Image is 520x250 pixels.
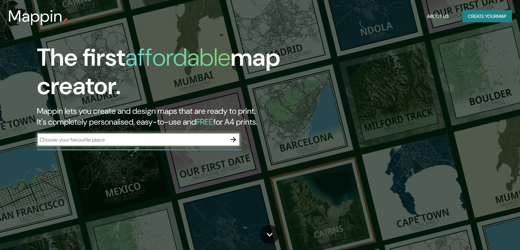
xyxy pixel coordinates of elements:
h5: FREE [196,117,213,127]
button: Create yourmap [462,10,512,23]
input: Choose your favourite place [37,136,226,144]
h3: Mappin [8,7,63,26]
button: About Us [424,10,452,23]
h1: affordable [125,42,231,73]
h1: The first map creator. [37,43,297,106]
h2: Mappin lets you create and design maps that are ready to print. It's completely personalised, eas... [37,106,297,127]
img: mappin-pin [63,18,68,23]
